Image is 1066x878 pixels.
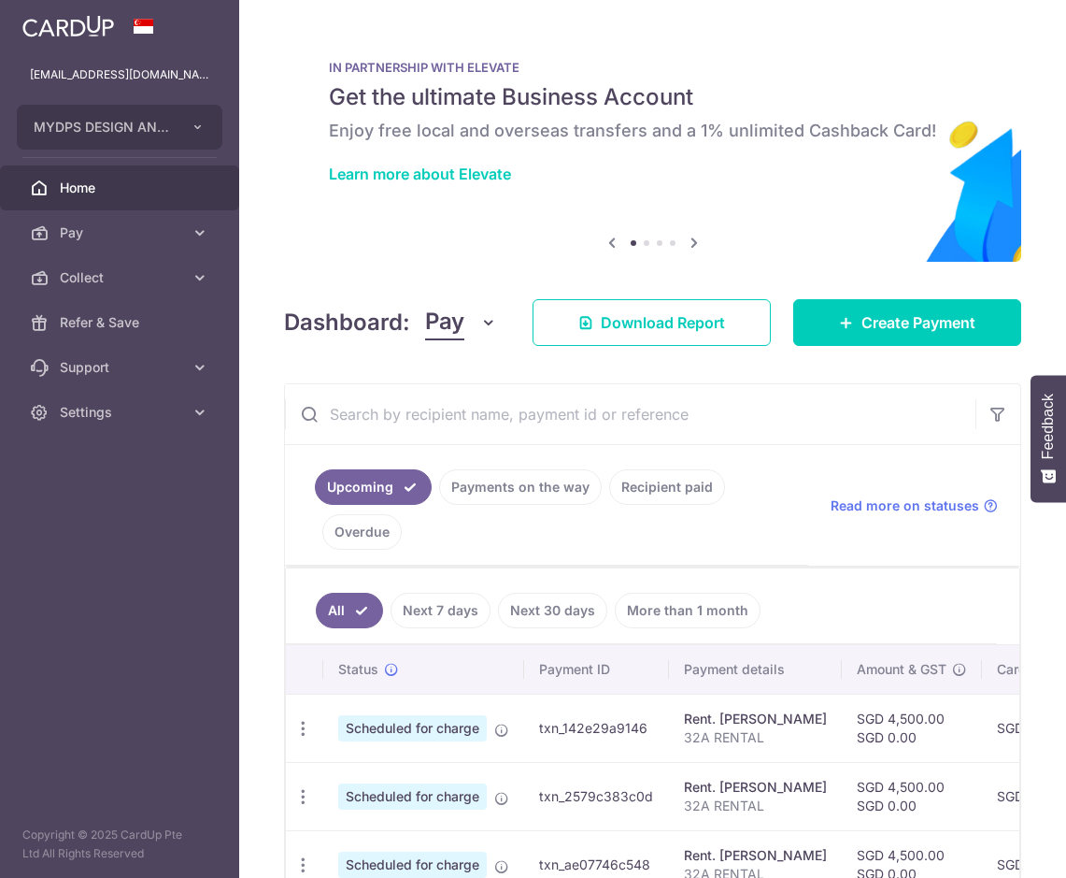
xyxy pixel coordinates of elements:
span: Status [338,660,378,679]
span: Refer & Save [60,313,183,332]
div: Rent. [PERSON_NAME] [684,778,827,797]
a: Upcoming [315,469,432,505]
a: Overdue [322,514,402,550]
a: Payments on the way [439,469,602,505]
span: Feedback [1040,394,1057,459]
span: Settings [60,403,183,422]
span: Support [60,358,183,377]
span: Scheduled for charge [338,852,487,878]
span: Read more on statuses [831,497,979,515]
span: Scheduled for charge [338,784,487,810]
h5: Get the ultimate Business Account [329,82,976,112]
td: SGD 4,500.00 SGD 0.00 [842,694,982,762]
button: Pay [425,305,497,340]
a: Download Report [533,299,771,346]
td: SGD 4,500.00 SGD 0.00 [842,762,982,830]
th: Payment details [669,645,842,694]
span: MYDPS DESIGN AND CONSTRUCTION PTE. LTD. [34,118,172,137]
a: More than 1 month [615,593,760,628]
span: Pay [425,305,464,340]
span: Download Report [601,311,725,334]
span: Home [60,179,183,197]
p: [EMAIL_ADDRESS][DOMAIN_NAME] [30,65,209,84]
p: IN PARTNERSHIP WITH ELEVATE [329,60,976,75]
td: txn_2579c383c0d [524,762,669,830]
span: Collect [60,268,183,287]
span: Create Payment [861,311,975,334]
button: Feedback - Show survey [1030,375,1066,502]
img: Renovation banner [284,30,1021,262]
th: Payment ID [524,645,669,694]
p: 32A RENTAL [684,728,827,747]
h4: Dashboard: [284,306,410,339]
a: Next 7 days [391,593,490,628]
span: Pay [60,223,183,242]
a: Next 30 days [498,593,607,628]
img: CardUp [22,15,114,37]
a: All [316,593,383,628]
a: Learn more about Elevate [329,165,511,183]
h6: Enjoy free local and overseas transfers and a 1% unlimited Cashback Card! [329,120,976,142]
span: Amount & GST [857,660,946,679]
a: Read more on statuses [831,497,998,515]
span: Scheduled for charge [338,715,487,741]
a: Create Payment [793,299,1021,346]
button: MYDPS DESIGN AND CONSTRUCTION PTE. LTD. [17,105,222,150]
a: Recipient paid [609,469,725,505]
div: Rent. [PERSON_NAME] [684,710,827,728]
td: txn_142e29a9146 [524,694,669,762]
p: 32A RENTAL [684,797,827,815]
input: Search by recipient name, payment id or reference [285,384,975,444]
div: Rent. [PERSON_NAME] [684,846,827,865]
